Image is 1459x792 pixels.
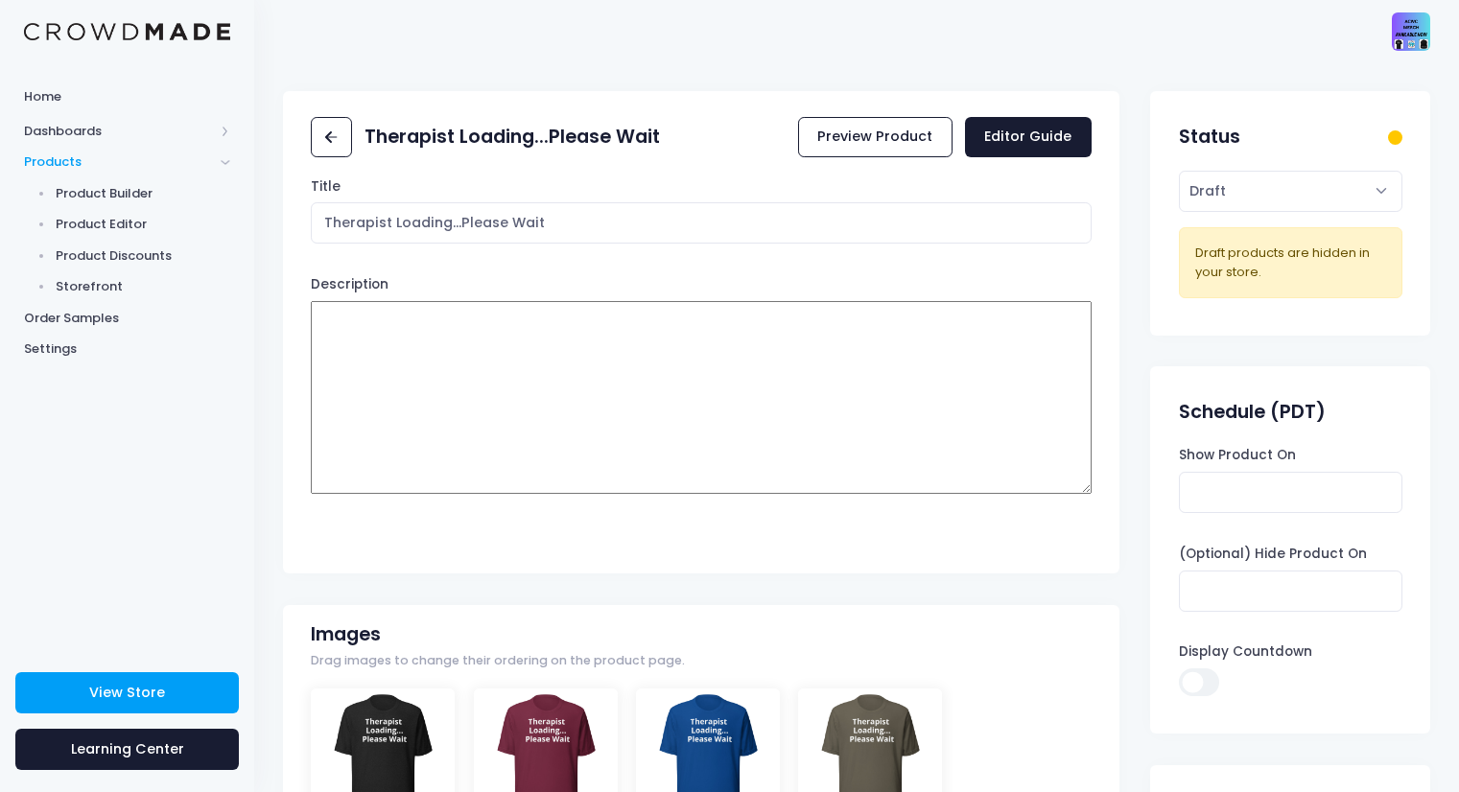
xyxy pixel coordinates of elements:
div: Draft products are hidden in your store. [1195,244,1386,281]
a: Editor Guide [965,117,1092,158]
h2: Images [311,623,381,645]
h2: Schedule (PDT) [1179,401,1326,423]
span: Products [24,152,214,172]
label: Description [311,275,388,294]
a: Preview Product [798,117,953,158]
a: Learning Center [15,729,239,770]
span: Product Builder [56,184,231,203]
span: Dashboards [24,122,214,141]
img: User [1392,12,1430,51]
label: (Optional) Hide Product On [1179,545,1367,564]
h2: Therapist Loading...Please Wait [365,126,660,148]
span: Order Samples [24,309,230,328]
span: Learning Center [71,739,184,758]
label: Title [311,177,341,197]
span: Product Editor [56,215,231,234]
span: Product Discounts [56,246,231,266]
span: Settings [24,339,230,359]
img: Logo [24,23,230,41]
span: Storefront [56,277,231,296]
span: Home [24,87,230,106]
label: Show Product On [1179,446,1296,465]
label: Display Countdown [1179,642,1312,662]
a: View Store [15,672,239,713]
span: View Store [89,683,165,702]
span: Drag images to change their ordering on the product page. [311,652,685,670]
h2: Status [1179,126,1240,148]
